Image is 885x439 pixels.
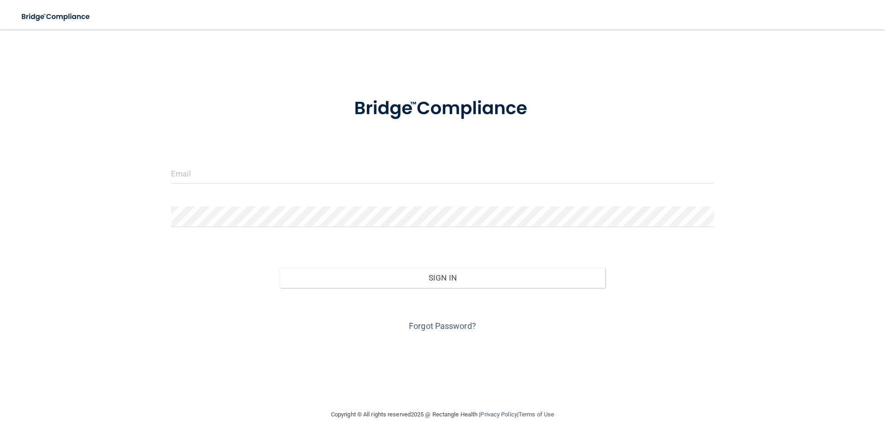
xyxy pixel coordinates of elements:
[274,400,611,429] div: Copyright © All rights reserved 2025 @ Rectangle Health | |
[519,411,554,418] a: Terms of Use
[480,411,517,418] a: Privacy Policy
[14,7,99,26] img: bridge_compliance_login_screen.278c3ca4.svg
[409,321,476,331] a: Forgot Password?
[335,85,550,133] img: bridge_compliance_login_screen.278c3ca4.svg
[171,163,714,184] input: Email
[280,268,606,288] button: Sign In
